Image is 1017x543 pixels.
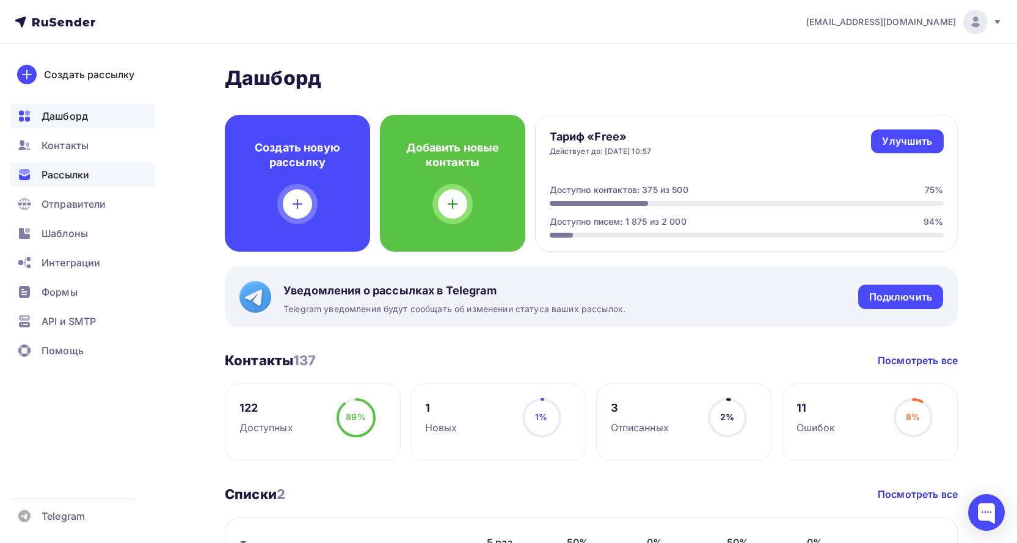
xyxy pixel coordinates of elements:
div: 75% [925,184,943,196]
span: [EMAIL_ADDRESS][DOMAIN_NAME] [806,16,956,28]
a: Контакты [10,133,155,158]
span: 137 [293,352,316,368]
span: Дашборд [42,109,88,123]
a: Рассылки [10,162,155,187]
div: Отписанных [611,420,669,435]
a: Формы [10,280,155,304]
div: Ошибок [796,420,836,435]
span: Шаблоны [42,226,88,241]
span: Интеграции [42,255,100,270]
h4: Создать новую рассылку [244,140,351,170]
div: 94% [924,216,943,228]
div: Новых [425,420,457,435]
div: 122 [239,401,293,415]
span: Уведомления о рассылках в Telegram [283,283,625,298]
span: 2 [277,486,285,502]
div: Доступно писем: 1 875 из 2 000 [550,216,687,228]
span: Отправители [42,197,106,211]
h3: Контакты [225,352,316,369]
span: Помощь [42,343,84,358]
a: Отправители [10,192,155,216]
span: 2% [720,412,734,422]
span: 8% [906,412,920,422]
h2: Дашборд [225,66,958,90]
div: 3 [611,401,669,415]
div: 1 [425,401,457,415]
h3: Списки [225,486,285,503]
h4: Тариф «Free» [550,129,652,144]
span: Telegram [42,509,85,523]
div: Подключить [869,290,932,304]
span: API и SMTP [42,314,96,329]
span: Рассылки [42,167,89,182]
a: Улучшить [871,129,943,153]
span: 89% [346,412,365,422]
span: Telegram уведомления будут сообщать об изменении статуса ваших рассылок. [283,303,625,315]
a: [EMAIL_ADDRESS][DOMAIN_NAME] [806,10,1002,34]
span: Формы [42,285,78,299]
div: Действует до: [DATE] 10:57 [550,147,652,156]
a: Шаблоны [10,221,155,246]
div: Доступных [239,420,293,435]
div: Создать рассылку [44,67,134,82]
div: 11 [796,401,836,415]
span: Контакты [42,138,89,153]
h4: Добавить новые контакты [399,140,506,170]
a: Посмотреть все [878,487,958,501]
a: Посмотреть все [878,353,958,368]
div: Доступно контактов: 375 из 500 [550,184,688,196]
a: Дашборд [10,104,155,128]
div: Улучшить [882,134,932,148]
span: 1% [535,412,547,422]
